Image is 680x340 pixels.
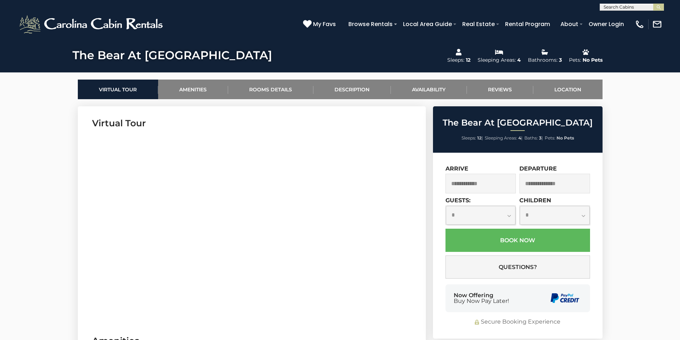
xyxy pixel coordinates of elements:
img: phone-regular-white.png [635,19,645,29]
a: About [557,18,582,30]
label: Departure [519,165,557,172]
label: Arrive [445,165,468,172]
strong: No Pets [556,135,574,141]
a: Local Area Guide [399,18,455,30]
span: My Favs [313,20,336,29]
a: Description [313,80,391,99]
h3: Virtual Tour [92,117,412,130]
li: | [524,133,543,143]
li: | [485,133,523,143]
a: Real Estate [459,18,498,30]
a: Availability [391,80,467,99]
span: Pets: [545,135,555,141]
strong: 4 [518,135,521,141]
div: Secure Booking Experience [445,318,590,326]
strong: 3 [539,135,542,141]
li: | [462,133,483,143]
span: Sleeping Areas: [485,135,517,141]
h2: The Bear At [GEOGRAPHIC_DATA] [435,118,601,127]
a: My Favs [303,20,338,29]
span: Buy Now Pay Later! [454,298,509,304]
span: Baths: [524,135,538,141]
a: Reviews [467,80,533,99]
a: Rental Program [502,18,554,30]
a: Owner Login [585,18,628,30]
strong: 12 [477,135,482,141]
a: Browse Rentals [345,18,396,30]
a: Rooms Details [228,80,313,99]
img: White-1-2.png [18,14,166,35]
button: Book Now [445,229,590,252]
span: Sleeps: [462,135,476,141]
a: Location [533,80,603,99]
a: Virtual Tour [78,80,158,99]
label: Children [519,197,551,204]
button: Questions? [445,255,590,279]
img: mail-regular-white.png [652,19,662,29]
div: Now Offering [454,293,509,304]
a: Amenities [158,80,228,99]
label: Guests: [445,197,470,204]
